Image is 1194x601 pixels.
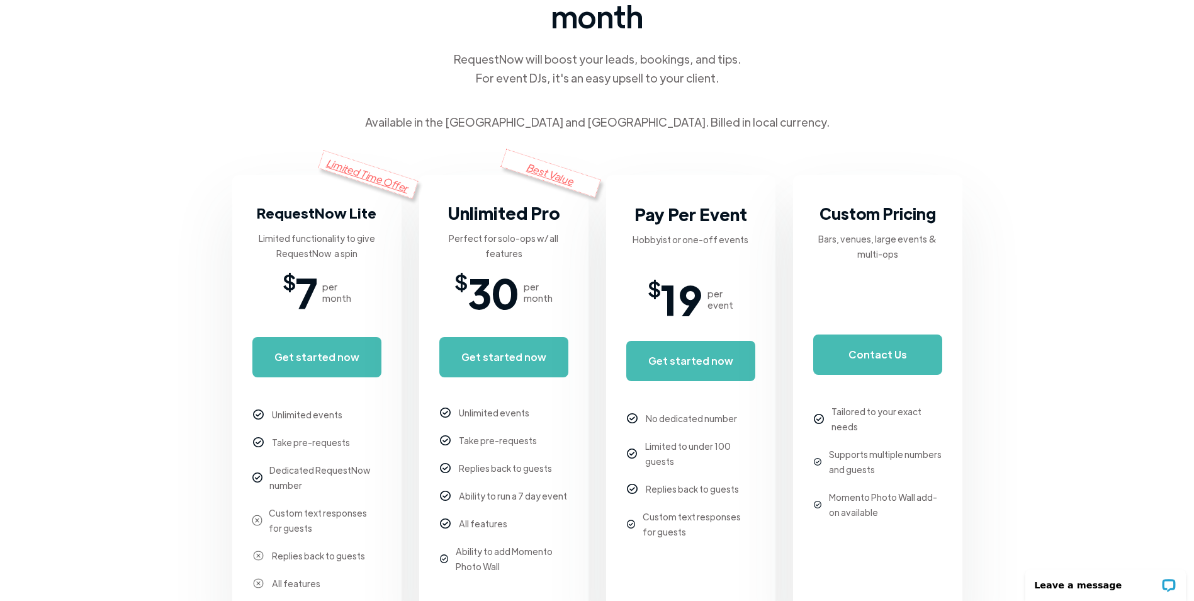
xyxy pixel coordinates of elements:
div: Unlimited events [272,407,342,422]
div: Supports multiple numbers and guests [829,447,942,477]
div: Limited functionality to give RequestNow a spin [252,231,381,261]
span: $ [454,273,468,289]
img: checkmark [252,472,262,483]
img: checkmark [253,551,264,561]
img: checkmark [627,413,638,424]
img: checkmark [814,458,821,466]
div: Replies back to guests [272,548,365,563]
h3: RequestNow Lite [257,200,376,226]
span: 7 [296,273,317,311]
img: checkmark [440,463,451,474]
div: Replies back to guests [459,461,552,476]
img: checkmark [252,515,262,525]
div: per event [707,288,733,311]
img: checkmark [627,484,638,495]
div: All features [272,576,320,591]
div: Perfect for solo-ops w/ all features [439,231,568,261]
div: Take pre-requests [272,435,350,450]
img: checkmark [253,437,264,448]
span: $ [283,273,296,289]
img: checkmark [440,518,451,529]
img: checkmark [814,501,821,508]
strong: Custom Pricing [819,203,936,224]
strong: Pay Per Event [634,203,747,225]
div: Custom text responses for guests [643,509,755,539]
div: Limited Time Offer [318,150,419,198]
div: All features [459,516,507,531]
div: Ability to add Momento Photo Wall [456,544,568,574]
div: per month [322,281,351,304]
div: Best Value [500,149,601,197]
span: $ [648,280,661,295]
div: Take pre-requests [459,433,537,448]
span: 19 [661,280,702,318]
div: Ability to run a 7 day event [459,488,567,503]
img: checkmark [440,491,451,501]
img: checkmark [627,449,637,459]
div: Unlimited events [459,405,529,420]
div: No dedicated number [646,411,737,426]
a: Contact Us [813,335,942,375]
img: checkmark [440,408,451,418]
img: checkmark [627,520,635,528]
iframe: LiveChat chat widget [1017,561,1194,601]
a: Get started now [439,337,568,377]
div: Dedicated RequestNow number [269,462,381,493]
img: checkmark [440,435,451,446]
img: checkmark [814,414,824,424]
div: per month [524,281,553,304]
h3: Unlimited Pro [448,200,560,226]
div: Available in the [GEOGRAPHIC_DATA] and [GEOGRAPHIC_DATA]. Billed in local currency. [365,113,830,132]
div: Bars, venues, large events & multi-ops [813,231,942,261]
img: checkmark [253,578,264,589]
div: Hobbyist or one-off events [633,232,748,247]
div: Momento Photo Wall add-on available [829,489,942,520]
img: checkmark [440,554,448,563]
span: 30 [468,273,519,311]
div: Tailored to your exact needs [831,404,942,434]
div: Replies back to guests [646,481,739,496]
div: Limited to under 100 guests [645,438,755,469]
a: Get started now [626,341,755,381]
div: Custom text responses for guests [269,505,381,535]
div: RequestNow will boost your leads, bookings, and tips. For event DJs, it's an easy upsell to your ... [453,50,742,88]
img: checkmark [253,409,264,420]
a: Get started now [252,337,381,377]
